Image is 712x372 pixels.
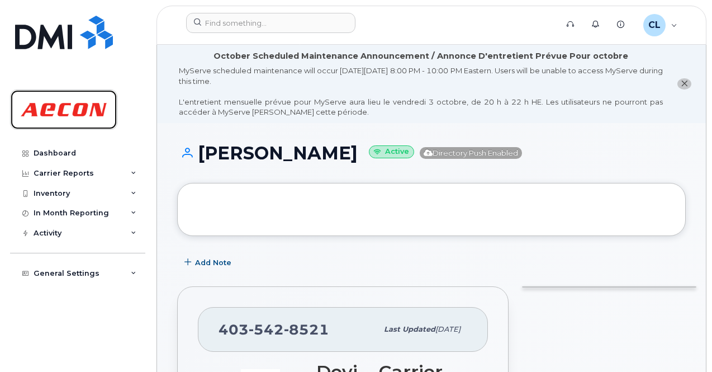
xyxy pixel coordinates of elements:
[677,78,691,90] button: close notification
[177,143,686,163] h1: [PERSON_NAME]
[384,325,435,333] span: Last updated
[284,321,329,338] span: 8521
[420,147,522,159] span: Directory Push Enabled
[179,65,663,117] div: MyServe scheduled maintenance will occur [DATE][DATE] 8:00 PM - 10:00 PM Eastern. Users will be u...
[369,145,414,158] small: Active
[177,253,241,273] button: Add Note
[219,321,329,338] span: 403
[213,50,628,62] div: October Scheduled Maintenance Announcement / Annonce D'entretient Prévue Pour octobre
[195,257,231,268] span: Add Note
[249,321,284,338] span: 542
[435,325,461,333] span: [DATE]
